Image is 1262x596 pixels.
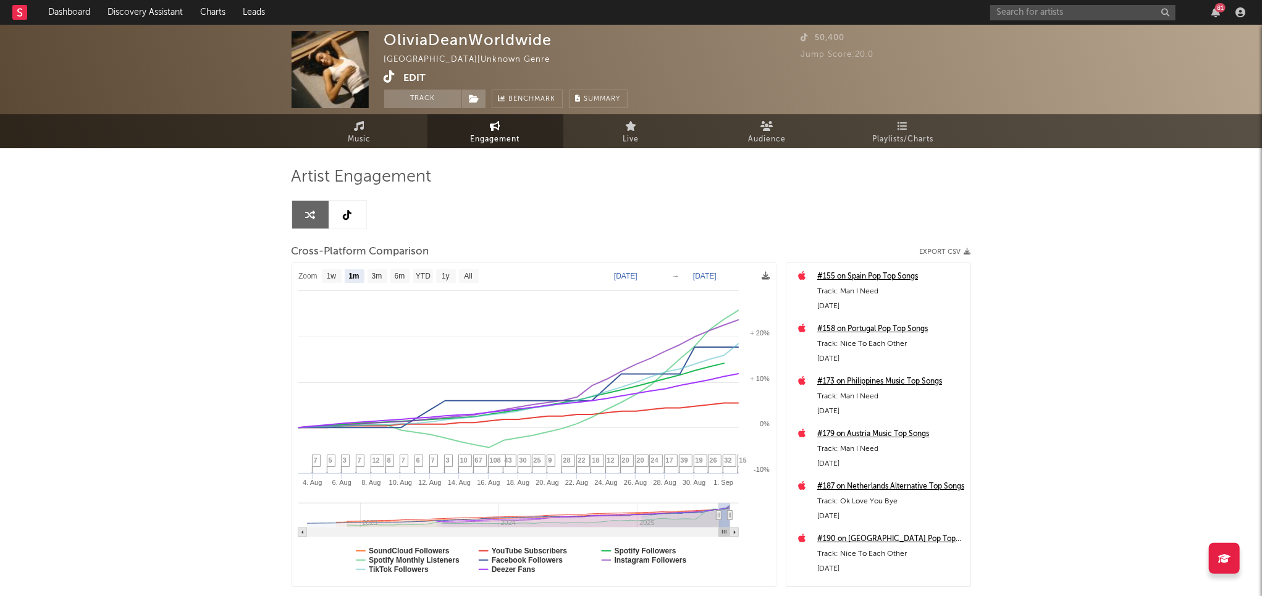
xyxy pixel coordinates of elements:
[622,456,629,464] span: 20
[748,132,786,147] span: Audience
[404,70,426,86] button: Edit
[427,114,563,148] a: Engagement
[817,284,964,299] div: Track: Man I Need
[1211,7,1220,17] button: 81
[817,404,964,419] div: [DATE]
[292,114,427,148] a: Music
[492,90,563,108] a: Benchmark
[442,272,450,281] text: 1y
[292,170,432,185] span: Artist Engagement
[431,456,435,464] span: 7
[369,547,450,555] text: SoundCloud Followers
[817,509,964,524] div: [DATE]
[563,114,699,148] a: Live
[817,269,964,284] a: #155 on Spain Pop Top Songs
[653,479,676,486] text: 28. Aug
[314,456,318,464] span: 7
[490,456,501,464] span: 108
[563,456,571,464] span: 28
[750,329,770,337] text: + 20%
[298,272,318,281] text: Zoom
[491,556,563,565] text: Facebook Followers
[817,427,964,442] div: #179 on Austria Music Top Songs
[817,456,964,471] div: [DATE]
[534,456,541,464] span: 25
[651,456,658,464] span: 24
[292,245,429,259] span: Cross-Platform Comparison
[607,456,615,464] span: 12
[361,479,381,486] text: 8. Aug
[990,5,1176,20] input: Search for artists
[371,272,382,281] text: 3m
[348,132,371,147] span: Music
[817,337,964,351] div: Track: Nice To Each Other
[384,90,461,108] button: Track
[584,96,621,103] span: Summary
[418,479,441,486] text: 12. Aug
[754,466,770,473] text: -10%
[710,456,717,464] span: 26
[817,532,964,547] a: #190 on [GEOGRAPHIC_DATA] Pop Top Songs
[920,248,971,256] button: Export CSV
[817,547,964,561] div: Track: Nice To Each Other
[725,456,732,464] span: 32
[506,479,529,486] text: 18. Aug
[358,456,361,464] span: 7
[872,132,933,147] span: Playlists/Charts
[713,479,733,486] text: 1. Sep
[817,479,964,494] a: #187 on Netherlands Alternative Top Songs
[817,351,964,366] div: [DATE]
[817,299,964,314] div: [DATE]
[332,479,351,486] text: 6. Aug
[491,565,535,574] text: Deezer Fans
[614,272,637,280] text: [DATE]
[739,456,747,464] span: 15
[750,375,770,382] text: + 10%
[817,442,964,456] div: Track: Man I Need
[801,34,845,42] span: 50,400
[384,52,565,67] div: [GEOGRAPHIC_DATA] | Unknown Genre
[394,272,405,281] text: 6m
[623,132,639,147] span: Live
[416,456,420,464] span: 6
[817,494,964,509] div: Track: Ok Love You Bye
[549,456,552,464] span: 9
[637,456,644,464] span: 20
[592,456,600,464] span: 18
[1215,3,1226,12] div: 81
[477,479,500,486] text: 16. Aug
[681,456,688,464] span: 39
[505,456,512,464] span: 43
[817,374,964,389] a: #173 on Philippines Music Top Songs
[696,456,703,464] span: 19
[372,456,380,464] span: 12
[760,420,770,427] text: 0%
[384,31,552,49] div: OliviaDeanWorldwide
[693,272,717,280] text: [DATE]
[402,456,405,464] span: 7
[683,479,705,486] text: 30. Aug
[565,479,587,486] text: 22. Aug
[536,479,558,486] text: 20. Aug
[329,456,332,464] span: 5
[578,456,586,464] span: 22
[326,272,336,281] text: 1w
[817,322,964,337] a: #158 on Portugal Pop Top Songs
[614,556,686,565] text: Instagram Followers
[666,456,673,464] span: 17
[594,479,617,486] text: 24. Aug
[835,114,971,148] a: Playlists/Charts
[387,456,391,464] span: 8
[817,389,964,404] div: Track: Man I Need
[672,272,679,280] text: →
[369,556,460,565] text: Spotify Monthly Listeners
[369,565,429,574] text: TikTok Followers
[614,547,676,555] text: Spotify Followers
[446,456,450,464] span: 3
[348,272,359,281] text: 1m
[460,456,468,464] span: 10
[509,92,556,107] span: Benchmark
